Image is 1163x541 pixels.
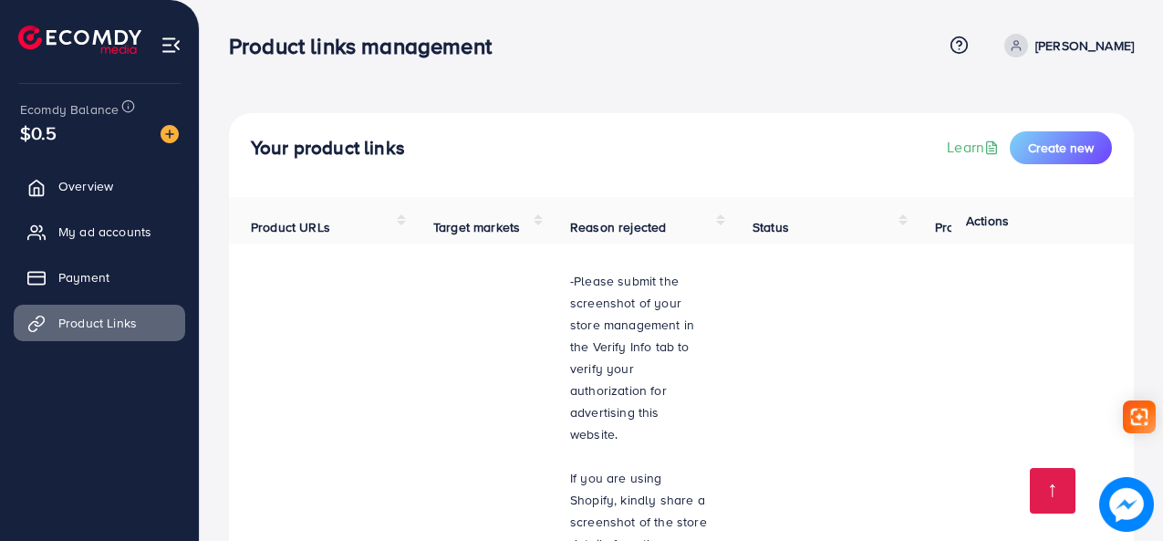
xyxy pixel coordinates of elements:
[966,212,1009,230] span: Actions
[58,223,151,241] span: My ad accounts
[1010,131,1112,164] button: Create new
[229,33,506,59] h3: Product links management
[935,218,1015,236] span: Product video
[251,137,405,160] h4: Your product links
[14,259,185,296] a: Payment
[20,120,57,146] span: $0.5
[14,168,185,204] a: Overview
[753,218,789,236] span: Status
[14,305,185,341] a: Product Links
[433,218,520,236] span: Target markets
[58,314,137,332] span: Product Links
[161,125,179,143] img: image
[58,268,109,286] span: Payment
[161,35,182,56] img: menu
[947,137,1002,158] a: Learn
[997,34,1134,57] a: [PERSON_NAME]
[14,213,185,250] a: My ad accounts
[18,26,141,54] img: logo
[1105,483,1148,526] img: image
[251,218,330,236] span: Product URLs
[1028,139,1094,157] span: Create new
[1035,35,1134,57] p: [PERSON_NAME]
[20,100,119,119] span: Ecomdy Balance
[58,177,113,195] span: Overview
[570,218,666,236] span: Reason rejected
[570,270,709,445] p: -Please submit the screenshot of your store management in the Verify Info tab to verify your auth...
